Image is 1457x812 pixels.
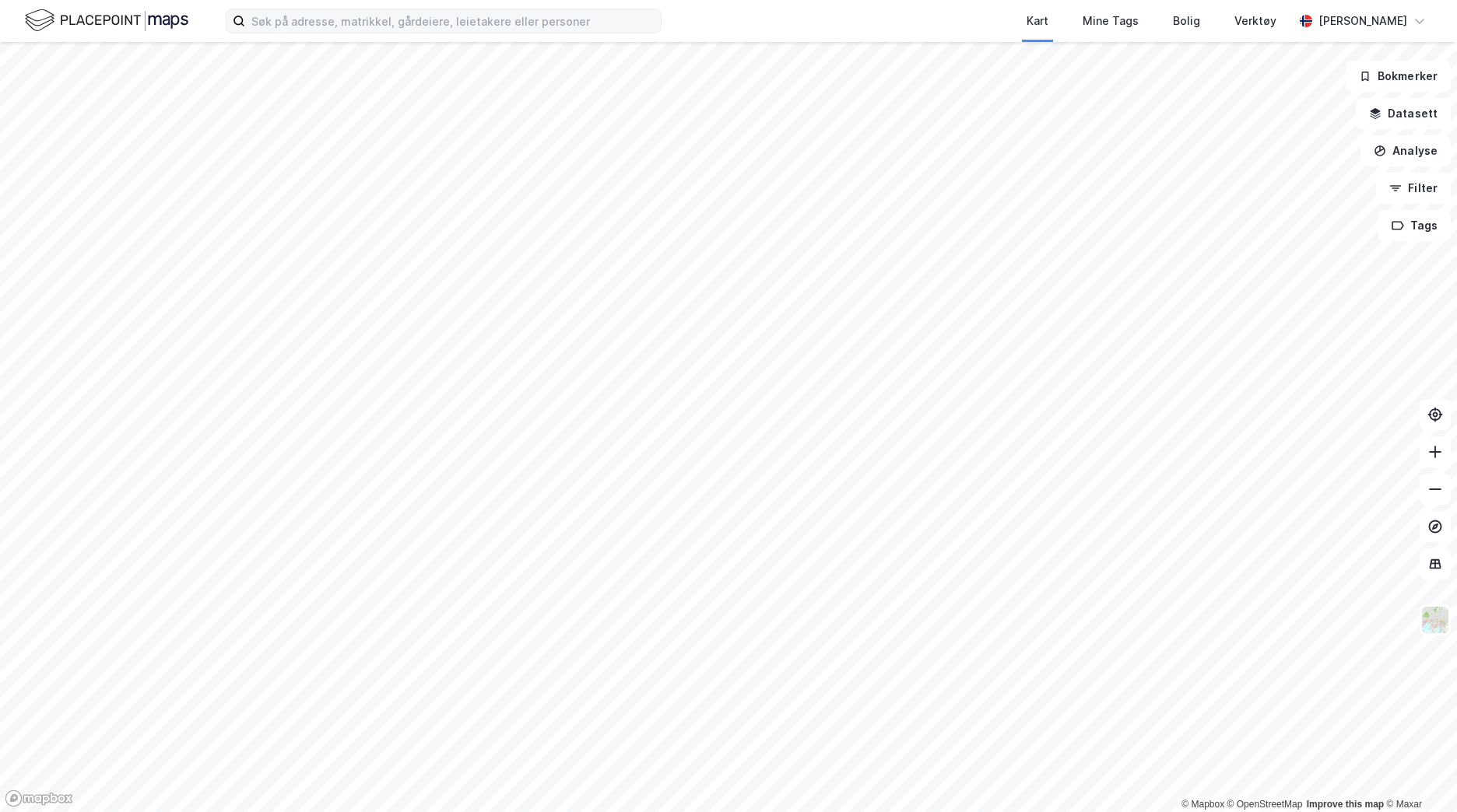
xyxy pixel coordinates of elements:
[1376,173,1451,204] button: Filter
[1346,61,1451,92] button: Bokmerker
[1318,12,1407,30] div: [PERSON_NAME]
[1027,12,1048,30] div: Kart
[1360,135,1451,166] button: Analyse
[1378,210,1451,241] button: Tags
[1234,12,1276,30] div: Verktøy
[1083,12,1139,30] div: Mine Tags
[5,789,73,807] a: Mapbox homepage
[245,9,661,33] input: Søk på adresse, matrikkel, gårdeiere, leietakere eller personer
[1379,737,1457,812] div: Kontrollprogram for chat
[1307,799,1384,810] a: Improve this map
[1227,799,1303,810] a: OpenStreetMap
[1356,98,1451,129] button: Datasett
[25,7,188,34] img: logo.f888ab2527a4732fd821a326f86c7f29.svg
[1181,799,1224,810] a: Mapbox
[1379,737,1457,812] iframe: Chat Widget
[1173,12,1200,30] div: Bolig
[1420,605,1450,635] img: Z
